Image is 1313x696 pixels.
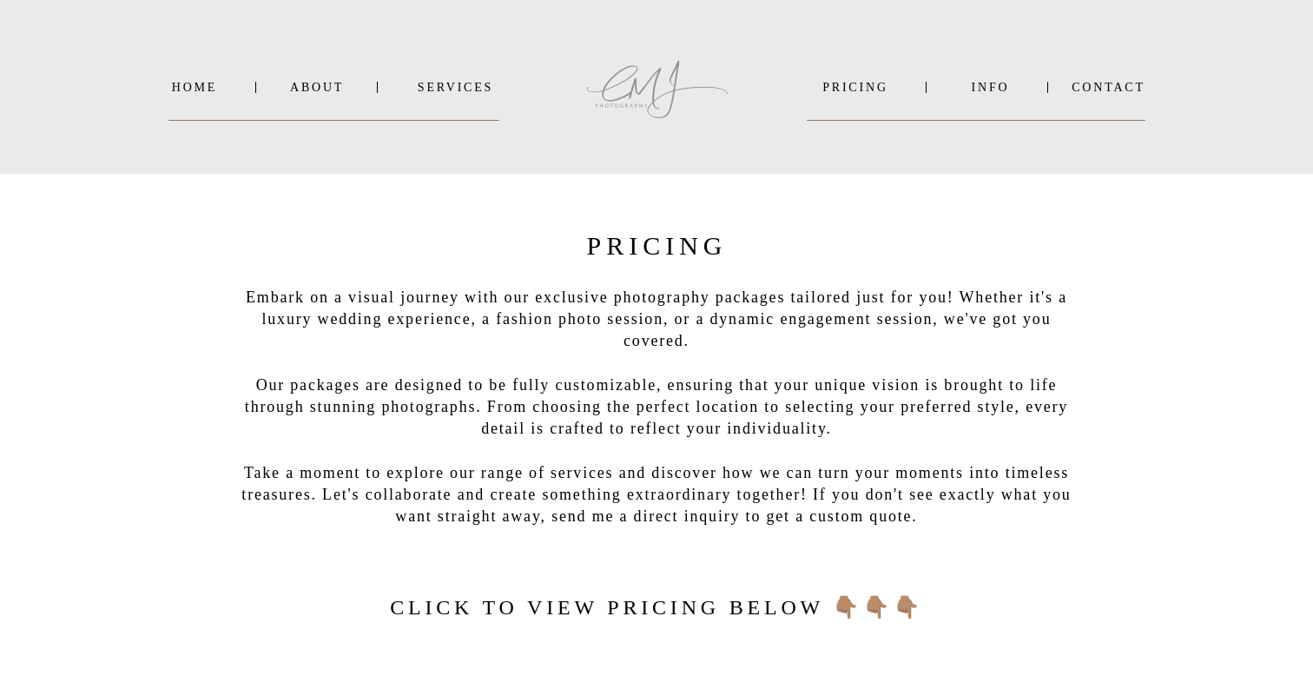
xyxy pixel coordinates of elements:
a: About [290,81,342,94]
a: INFO [948,81,1033,94]
a: Home [168,81,221,94]
a: PRICING [807,81,904,94]
a: SERVICES [412,81,499,94]
a: Contact [1072,81,1145,94]
p: Embark on a visual journey with our exclusive photography packages tailored just for you! Whether... [229,287,1084,509]
h2: click to view pricing below 👇🏽👇🏽👇🏽 [376,591,938,620]
h2: PRICING [549,225,765,257]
